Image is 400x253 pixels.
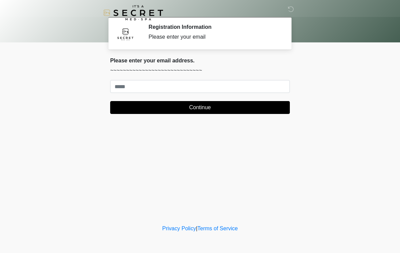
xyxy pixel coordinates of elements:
a: Terms of Service [197,226,238,231]
img: It's A Secret Med Spa Logo [103,5,163,20]
h2: Please enter your email address. [110,57,290,64]
div: Please enter your email [148,33,280,41]
img: Agent Avatar [115,24,136,44]
h2: Registration Information [148,24,280,30]
a: | [196,226,197,231]
button: Continue [110,101,290,114]
a: Privacy Policy [162,226,196,231]
p: ~~~~~~~~~~~~~~~~~~~~~~~~~~~~~ [110,66,290,75]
